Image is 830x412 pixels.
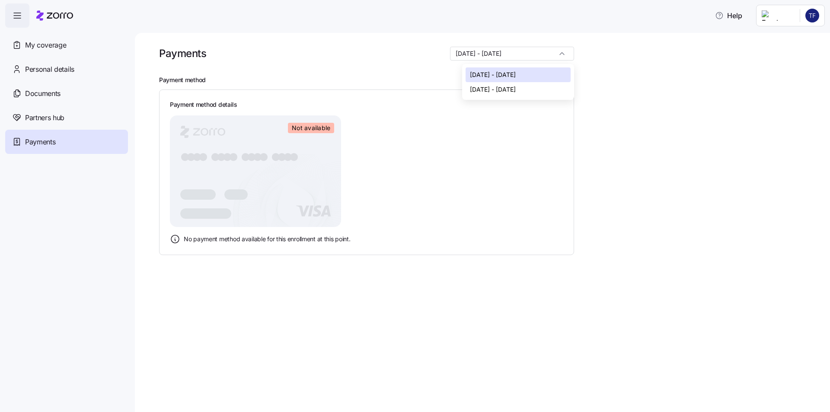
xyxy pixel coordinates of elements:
span: Documents [25,88,61,99]
tspan: ● [180,151,190,163]
a: Payments [5,130,128,154]
tspan: ● [259,151,269,163]
a: Documents [5,81,128,105]
img: 8978334ad047e0dc84053b15fff26b9c [805,9,819,22]
tspan: ● [198,151,208,163]
span: Personal details [25,64,74,75]
span: Payments [25,137,55,147]
span: My coverage [25,40,66,51]
tspan: ● [283,151,293,163]
h3: Payment method details [170,100,237,109]
a: Partners hub [5,105,128,130]
h1: Payments [159,47,206,60]
tspan: ● [289,151,299,163]
span: No payment method available for this enrollment at this point. [184,235,351,243]
a: My coverage [5,33,128,57]
tspan: ● [186,151,196,163]
tspan: ● [211,151,220,163]
tspan: ● [217,151,227,163]
h2: Payment method [159,76,818,84]
tspan: ● [241,151,251,163]
tspan: ● [192,151,202,163]
a: Personal details [5,57,128,81]
tspan: ● [277,151,287,163]
span: [DATE] - [DATE] [470,85,516,94]
tspan: ● [223,151,233,163]
span: Not available [292,124,330,132]
tspan: ● [271,151,281,163]
span: Partners hub [25,112,64,123]
span: Help [715,10,742,21]
tspan: ● [229,151,239,163]
tspan: ● [247,151,257,163]
button: Help [708,7,749,24]
img: Employer logo [762,10,793,21]
tspan: ● [253,151,263,163]
span: [DATE] - [DATE] [470,70,516,80]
